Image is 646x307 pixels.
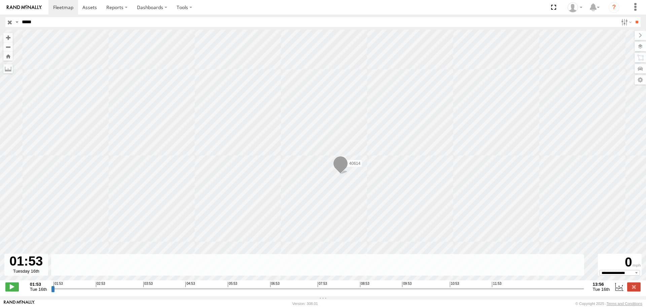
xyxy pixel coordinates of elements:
button: Zoom Home [3,52,13,61]
span: 08:53 [360,282,369,287]
span: 40614 [349,161,360,166]
div: Caseta Laredo TX [565,2,585,12]
label: Play/Stop [5,282,19,291]
div: 0 [599,255,641,270]
span: Tue 16th Sep 2025 [30,287,47,292]
label: Measure [3,64,13,73]
a: Visit our Website [4,300,35,307]
button: Zoom in [3,33,13,42]
span: 02:53 [96,282,105,287]
strong: 01:53 [30,282,47,287]
a: Terms and Conditions [607,302,642,306]
span: 09:53 [402,282,411,287]
span: 04:53 [185,282,195,287]
span: 10:53 [450,282,459,287]
div: Version: 308.01 [292,302,318,306]
label: Search Filter Options [618,17,633,27]
i: ? [609,2,619,13]
span: 01:53 [53,282,63,287]
div: © Copyright 2025 - [575,302,642,306]
label: Close [627,282,641,291]
label: Map Settings [635,75,646,85]
span: 03:53 [143,282,153,287]
span: 11:53 [492,282,501,287]
label: Search Query [14,17,20,27]
span: 05:53 [228,282,237,287]
img: rand-logo.svg [7,5,42,10]
span: 06:53 [270,282,280,287]
button: Zoom out [3,42,13,52]
strong: 13:56 [593,282,610,287]
span: 07:53 [318,282,327,287]
span: Tue 16th Sep 2025 [593,287,610,292]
